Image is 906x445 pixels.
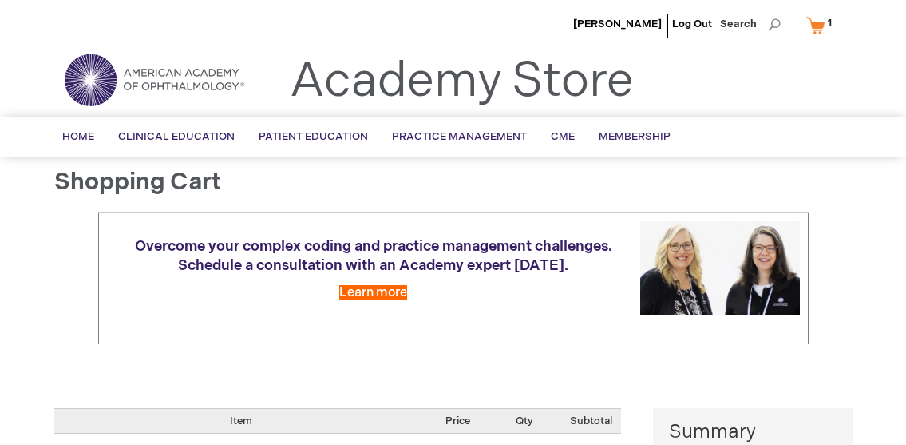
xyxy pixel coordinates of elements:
[62,130,94,143] span: Home
[570,415,612,427] span: Subtotal
[135,238,612,274] span: Overcome your complex coding and practice management challenges. Schedule a consultation with an ...
[599,130,671,143] span: Membership
[118,130,235,143] span: Clinical Education
[259,130,368,143] span: Patient Education
[640,221,800,315] img: Schedule a consultation with an Academy expert today
[720,8,781,40] span: Search
[54,168,221,197] span: Shopping Cart
[803,11,842,39] a: 1
[551,130,575,143] span: CME
[290,53,634,110] a: Academy Store
[516,415,533,427] span: Qty
[672,18,712,30] a: Log Out
[828,17,832,30] span: 1
[339,285,407,300] a: Learn more
[392,130,527,143] span: Practice Management
[573,18,662,30] a: [PERSON_NAME]
[230,415,252,427] span: Item
[445,415,470,427] span: Price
